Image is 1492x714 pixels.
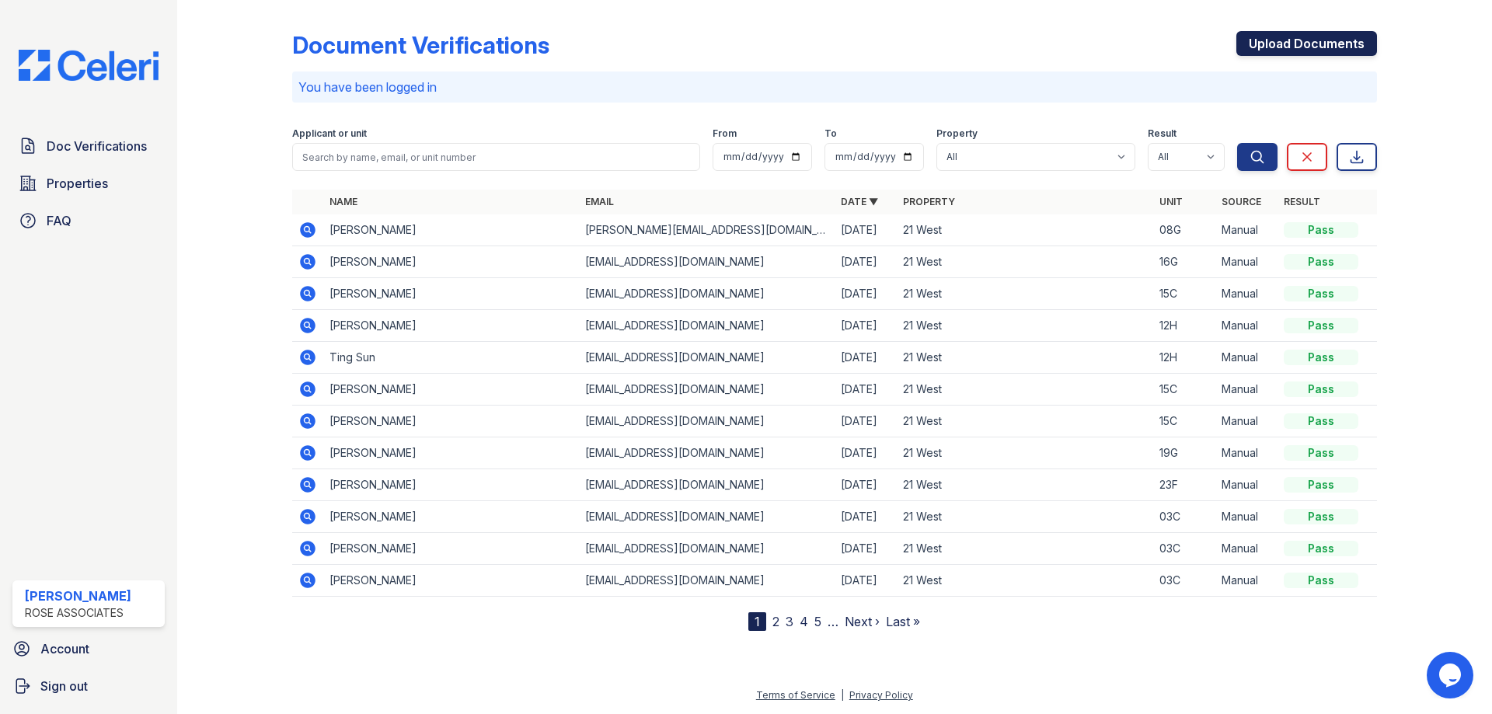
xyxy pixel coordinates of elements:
a: Last » [886,614,920,629]
a: Properties [12,168,165,199]
span: Account [40,639,89,658]
td: [DATE] [835,246,897,278]
div: Document Verifications [292,31,549,59]
td: [DATE] [835,533,897,565]
td: [PERSON_NAME] [323,278,579,310]
a: Upload Documents [1236,31,1377,56]
td: Manual [1215,501,1278,533]
a: 3 [786,614,793,629]
span: Sign out [40,677,88,695]
div: Pass [1284,381,1358,397]
img: CE_Logo_Blue-a8612792a0a2168367f1c8372b55b34899dd931a85d93a1a3d3e32e68fde9ad4.png [6,50,171,81]
div: Pass [1284,286,1358,301]
a: FAQ [12,205,165,236]
td: 12H [1153,342,1215,374]
a: 5 [814,614,821,629]
div: Pass [1284,477,1358,493]
div: Pass [1284,445,1358,461]
td: 21 West [897,406,1152,437]
span: FAQ [47,211,71,230]
td: 21 West [897,374,1152,406]
td: 19G [1153,437,1215,469]
td: [PERSON_NAME] [323,565,579,597]
label: Property [936,127,978,140]
div: [PERSON_NAME] [25,587,131,605]
a: Date ▼ [841,196,878,207]
td: Manual [1215,406,1278,437]
td: Manual [1215,342,1278,374]
div: Pass [1284,318,1358,333]
td: 21 West [897,469,1152,501]
td: [DATE] [835,406,897,437]
td: [DATE] [835,374,897,406]
td: 15C [1153,278,1215,310]
td: [PERSON_NAME] [323,374,579,406]
td: [EMAIL_ADDRESS][DOMAIN_NAME] [579,437,835,469]
div: Pass [1284,573,1358,588]
td: 16G [1153,246,1215,278]
a: Unit [1159,196,1183,207]
iframe: chat widget [1427,652,1476,698]
td: 23F [1153,469,1215,501]
td: [EMAIL_ADDRESS][DOMAIN_NAME] [579,310,835,342]
a: Property [903,196,955,207]
td: [EMAIL_ADDRESS][DOMAIN_NAME] [579,342,835,374]
td: [DATE] [835,310,897,342]
div: 1 [748,612,766,631]
div: Pass [1284,509,1358,524]
td: 21 West [897,342,1152,374]
td: Manual [1215,246,1278,278]
td: [DATE] [835,214,897,246]
td: Manual [1215,310,1278,342]
td: [DATE] [835,278,897,310]
label: Applicant or unit [292,127,367,140]
td: [PERSON_NAME] [323,246,579,278]
div: | [841,689,844,701]
span: … [828,612,838,631]
td: Manual [1215,278,1278,310]
td: [EMAIL_ADDRESS][DOMAIN_NAME] [579,406,835,437]
a: Email [585,196,614,207]
div: Pass [1284,413,1358,429]
td: [PERSON_NAME] [323,214,579,246]
td: 15C [1153,374,1215,406]
td: Manual [1215,214,1278,246]
td: Manual [1215,437,1278,469]
td: [PERSON_NAME] [323,533,579,565]
td: [DATE] [835,437,897,469]
td: 21 West [897,437,1152,469]
td: 21 West [897,214,1152,246]
td: Manual [1215,469,1278,501]
td: 03C [1153,565,1215,597]
a: Doc Verifications [12,131,165,162]
a: 2 [772,614,779,629]
td: [PERSON_NAME] [323,310,579,342]
td: [PERSON_NAME] [323,501,579,533]
td: [EMAIL_ADDRESS][DOMAIN_NAME] [579,565,835,597]
td: [EMAIL_ADDRESS][DOMAIN_NAME] [579,374,835,406]
a: Terms of Service [756,689,835,701]
td: [EMAIL_ADDRESS][DOMAIN_NAME] [579,246,835,278]
span: Doc Verifications [47,137,147,155]
td: [EMAIL_ADDRESS][DOMAIN_NAME] [579,501,835,533]
a: Result [1284,196,1320,207]
a: 4 [800,614,808,629]
div: Pass [1284,254,1358,270]
td: 21 West [897,533,1152,565]
a: Privacy Policy [849,689,913,701]
td: Manual [1215,565,1278,597]
td: 12H [1153,310,1215,342]
td: [DATE] [835,565,897,597]
td: Manual [1215,533,1278,565]
label: To [824,127,837,140]
td: [EMAIL_ADDRESS][DOMAIN_NAME] [579,278,835,310]
a: Sign out [6,670,171,702]
a: Account [6,633,171,664]
td: [PERSON_NAME][EMAIL_ADDRESS][DOMAIN_NAME] [579,214,835,246]
div: Pass [1284,350,1358,365]
td: [EMAIL_ADDRESS][DOMAIN_NAME] [579,469,835,501]
td: 08G [1153,214,1215,246]
td: [DATE] [835,501,897,533]
td: [PERSON_NAME] [323,437,579,469]
td: 03C [1153,501,1215,533]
